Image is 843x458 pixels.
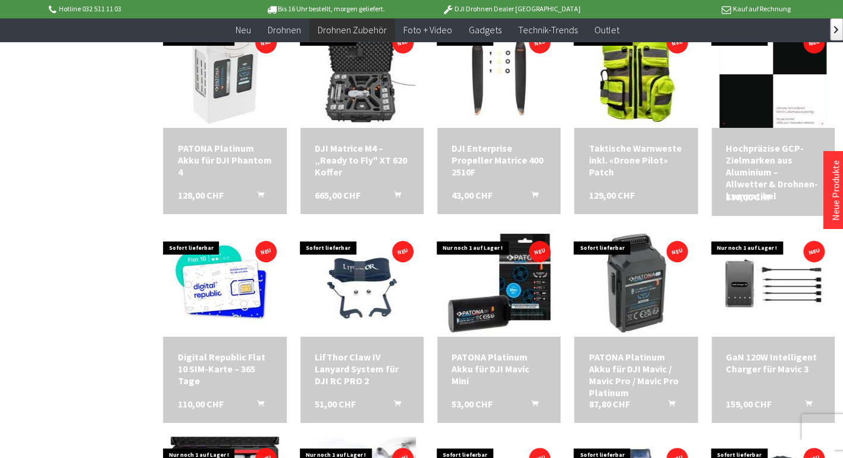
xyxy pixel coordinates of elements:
p: Kauf auf Rechnung [604,2,790,16]
img: Hochpräzise GCP-Zielmarken aus Aluminium – Allwetter & Drohnen-kompatibel [719,21,826,128]
span: 128,00 CHF [177,189,223,201]
button: In den Warenkorb [516,398,545,413]
a: PATONA Platinum Akku für DJI Mavic / Mavic Pro / Mavic Pro Platinum 87,80 CHF In den Warenkorb [588,351,683,399]
span: Gadgets [468,24,501,36]
div: PATONA Platinum Akku für DJI Mavic Mini [452,351,546,387]
button: In den Warenkorb [380,189,408,205]
img: PATONA Platinum Akku für DJI Phantom 4 [186,21,265,128]
a: PATONA Platinum Akku für DJI Phantom 4 128,00 CHF In den Warenkorb [177,142,272,178]
a: Digital Republic Flat 10 SIM-Karte – 365 Tage 110,00 CHF In den Warenkorb [177,351,272,387]
span: 51,00 CHF [315,398,356,410]
a: Drohnen Zubehör [309,18,395,42]
span: 159,00 CHF [726,398,772,410]
button: In den Warenkorb [654,398,682,413]
span: Drohnen Zubehör [318,24,387,36]
div: PATONA Platinum Akku für DJI Mavic / Mavic Pro / Mavic Pro Platinum [588,351,683,399]
button: In den Warenkorb [243,189,271,205]
span: Neu [236,24,251,36]
span: 53,00 CHF [452,398,493,410]
a: Foto + Video [395,18,460,42]
a: Hochpräzise GCP-Zielmarken aus Aluminium – Allwetter & Drohnen-kompatibel 130,00 CHF [726,142,820,202]
a: LifThor Claw IV Lanyard System für DJI RC PRO 2 51,00 CHF In den Warenkorb [315,351,409,387]
a: Neue Produkte [829,160,841,221]
a: Taktische Warnweste inkl. «Drone Pilot» Patch 129,00 CHF [588,142,683,178]
span: 110,00 CHF [177,398,223,410]
a: PATONA Platinum Akku für DJI Mavic Mini 53,00 CHF In den Warenkorb [452,351,546,387]
img: Digital Republic Flat 10 SIM-Karte – 365 Tage [163,240,286,326]
img: DJI Matrice M4 – „Ready to Fly" XT 620 Koffer [308,21,415,128]
a: DJI Matrice M4 – „Ready to Fly" XT 620 Koffer 665,00 CHF In den Warenkorb [315,142,409,178]
img: DJI Enterprise Propeller Matrice 400 2510F [437,28,560,120]
div: Hochpräzise GCP-Zielmarken aus Aluminium – Allwetter & Drohnen-kompatibel [726,142,820,202]
img: Taktische Warnweste inkl. «Drone Pilot» Patch [595,21,678,128]
div: LifThor Claw IV Lanyard System für DJI RC PRO 2 [315,351,409,387]
span: Outlet [594,24,619,36]
a: Technik-Trends [509,18,585,42]
a: Gadgets [460,18,509,42]
a: Neu [227,18,259,42]
div: DJI Matrice M4 – „Ready to Fly" XT 620 Koffer [315,142,409,178]
p: DJI Drohnen Dealer [GEOGRAPHIC_DATA] [418,2,604,16]
a: GaN 120W Intelligent Charger für Mavic 3 159,00 CHF In den Warenkorb [726,351,820,375]
span: 129,00 CHF [588,189,634,201]
span:  [834,26,838,33]
span: 87,80 CHF [588,398,629,410]
a: DJI Enterprise Propeller Matrice 400 2510F 43,00 CHF In den Warenkorb [452,142,546,178]
button: In den Warenkorb [243,398,271,413]
img: GaN 120W Intelligent Charger für Mavic 3 [719,230,826,337]
a: Outlet [585,18,627,42]
button: In den Warenkorb [516,189,545,205]
span: Foto + Video [403,24,452,36]
img: PATONA Platinum Akku für DJI Mavic / Mavic Pro / Mavic Pro Platinum [603,230,670,337]
div: PATONA Platinum Akku für DJI Phantom 4 [177,142,272,178]
div: DJI Enterprise Propeller Matrice 400 2510F [452,142,546,178]
span: 130,00 CHF [726,191,772,203]
div: Digital Republic Flat 10 SIM-Karte – 365 Tage [177,351,272,387]
span: 43,00 CHF [452,189,493,201]
a: Drohnen [259,18,309,42]
img: PATONA Platinum Akku für DJI Mavic Mini [444,230,554,337]
div: GaN 120W Intelligent Charger für Mavic 3 [726,351,820,375]
p: Hotline 032 511 11 03 [46,2,232,16]
div: Taktische Warnweste inkl. «Drone Pilot» Patch [588,142,683,178]
p: Bis 16 Uhr bestellt, morgen geliefert. [233,2,418,16]
button: In den Warenkorb [380,398,408,413]
span: 665,00 CHF [315,189,361,201]
button: In den Warenkorb [791,398,819,413]
img: LifThor Claw IV Lanyard System für DJI RC PRO 2 [322,230,402,337]
span: Drohnen [268,24,301,36]
span: Technik-Trends [518,24,577,36]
